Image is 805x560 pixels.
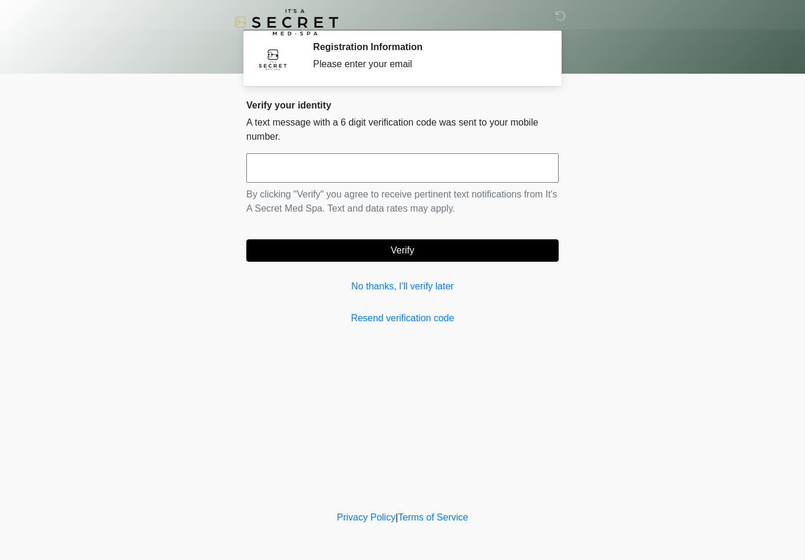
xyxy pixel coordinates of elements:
[246,187,559,216] p: By clicking "Verify" you agree to receive pertinent text notifications from It's A Secret Med Spa...
[395,512,398,522] a: |
[246,116,559,144] p: A text message with a 6 digit verification code was sent to your mobile number.
[246,311,559,325] a: Resend verification code
[337,512,396,522] a: Privacy Policy
[255,41,291,77] img: Agent Avatar
[313,57,541,71] div: Please enter your email
[398,512,468,522] a: Terms of Service
[313,41,541,52] h2: Registration Information
[246,100,559,111] h2: Verify your identity
[235,9,338,35] img: It's A Secret Med Spa Logo
[246,239,559,262] button: Verify
[246,279,559,294] a: No thanks, I'll verify later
